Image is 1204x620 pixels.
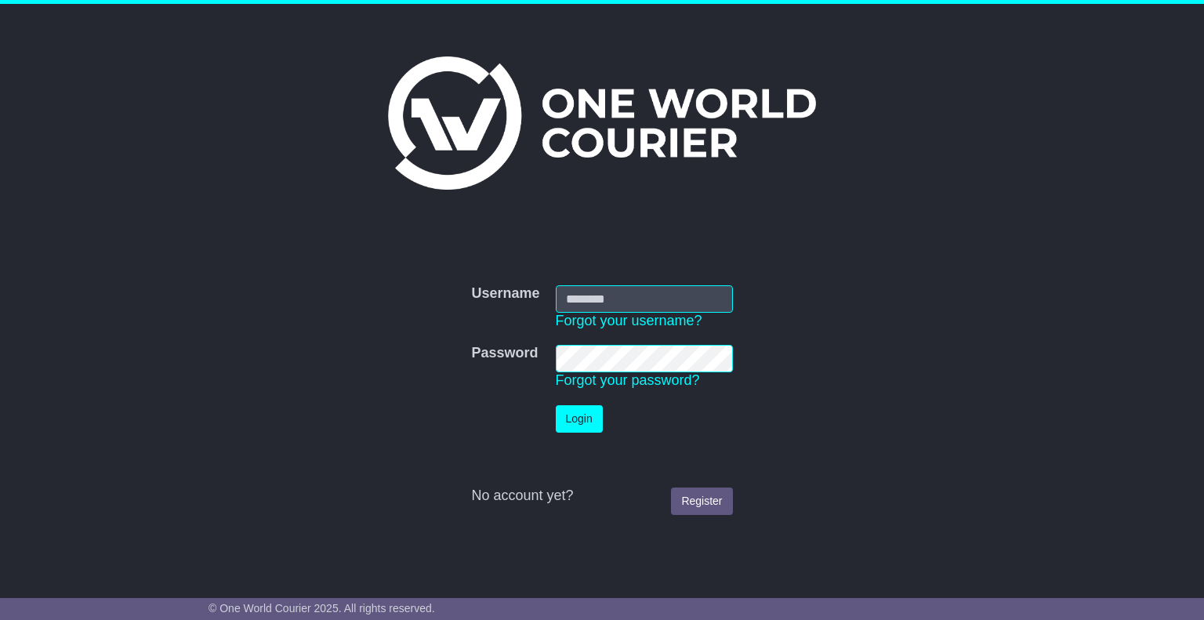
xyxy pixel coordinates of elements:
[388,56,816,190] img: One World
[556,313,702,328] a: Forgot your username?
[556,405,603,433] button: Login
[556,372,700,388] a: Forgot your password?
[471,285,539,303] label: Username
[209,602,435,615] span: © One World Courier 2025. All rights reserved.
[671,488,732,515] a: Register
[471,345,538,362] label: Password
[471,488,732,505] div: No account yet?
